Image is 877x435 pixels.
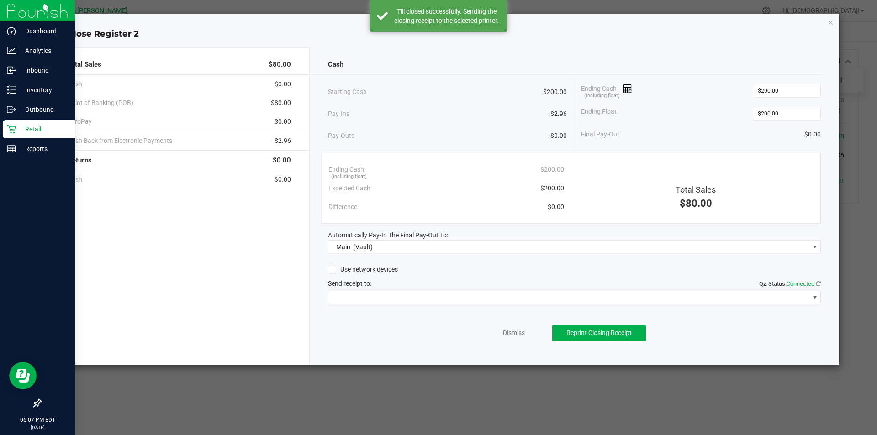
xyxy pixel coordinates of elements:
span: Total Sales [676,185,716,194]
span: Connected [787,280,814,287]
p: [DATE] [4,424,71,431]
span: Reprint Closing Receipt [566,329,632,336]
span: $0.00 [548,202,564,212]
span: $80.00 [271,98,291,108]
span: -$2.96 [273,136,291,146]
span: Ending Cash [581,84,632,98]
span: (including float) [331,173,367,181]
span: $200.00 [543,87,567,97]
span: (Vault) [353,243,373,251]
span: $0.00 [275,79,291,89]
inline-svg: Outbound [7,105,16,114]
p: Dashboard [16,26,71,37]
label: Use network devices [328,265,398,274]
inline-svg: Reports [7,144,16,153]
span: Main [336,243,350,251]
span: QZ Status: [759,280,821,287]
span: Send receipt to: [328,280,371,287]
p: Reports [16,143,71,154]
span: Starting Cash [328,87,367,97]
div: Returns [68,151,291,170]
span: Cash Back from Electronic Payments [68,136,172,146]
p: Outbound [16,104,71,115]
span: Expected Cash [328,183,370,193]
iframe: Resource center [9,362,37,389]
span: $0.00 [275,175,291,184]
span: $200.00 [540,165,564,174]
a: Dismiss [503,328,525,338]
inline-svg: Inbound [7,66,16,75]
p: 06:07 PM EDT [4,416,71,424]
span: Pay-Outs [328,131,354,141]
span: $0.00 [804,130,821,139]
div: Till closed successfully. Sending the closing receipt to the selected printer. [393,7,500,25]
span: Ending Cash [328,165,364,174]
span: (including float) [584,92,620,100]
p: Retail [16,124,71,135]
span: $0.00 [550,131,567,141]
span: $80.00 [680,198,712,209]
span: $2.96 [550,109,567,119]
p: Inbound [16,65,71,76]
span: Pay-Ins [328,109,349,119]
button: Reprint Closing Receipt [552,325,646,341]
span: Total Sales [68,59,101,70]
span: $80.00 [269,59,291,70]
span: Ending Float [581,107,617,121]
div: Close Register 2 [45,28,840,40]
span: Final Pay-Out [581,130,619,139]
inline-svg: Analytics [7,46,16,55]
inline-svg: Dashboard [7,26,16,36]
span: $0.00 [273,155,291,166]
span: Point of Banking (POB) [68,98,133,108]
inline-svg: Retail [7,125,16,134]
span: Automatically Pay-In The Final Pay-Out To: [328,231,448,239]
p: Analytics [16,45,71,56]
span: $0.00 [275,117,291,126]
span: $200.00 [540,183,564,193]
span: Cash [328,59,343,70]
p: Inventory [16,84,71,95]
inline-svg: Inventory [7,85,16,94]
span: Difference [328,202,357,212]
span: AeroPay [68,117,92,126]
